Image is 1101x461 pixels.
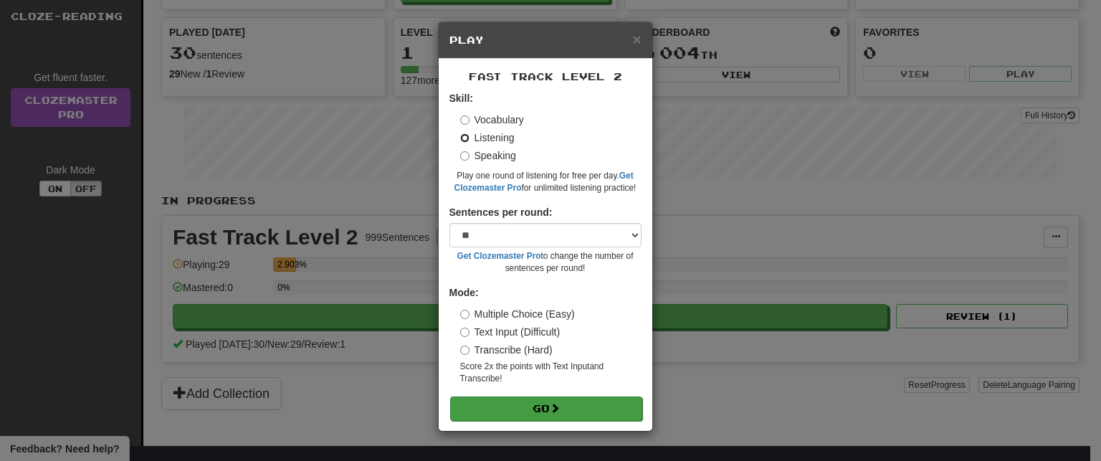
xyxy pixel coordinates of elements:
[460,325,561,339] label: Text Input (Difficult)
[469,70,622,82] span: Fast Track Level 2
[449,92,473,104] strong: Skill:
[449,287,479,298] strong: Mode:
[460,343,553,357] label: Transcribe (Hard)
[632,32,641,47] button: Close
[450,396,642,421] button: Go
[460,133,470,143] input: Listening
[460,328,470,337] input: Text Input (Difficult)
[460,361,642,385] small: Score 2x the points with Text Input and Transcribe !
[460,346,470,355] input: Transcribe (Hard)
[449,170,642,194] small: Play one round of listening for free per day. for unlimited listening practice!
[460,310,470,319] input: Multiple Choice (Easy)
[449,33,642,47] h5: Play
[460,113,524,127] label: Vocabulary
[632,31,641,47] span: ×
[460,130,515,145] label: Listening
[449,205,553,219] label: Sentences per round:
[460,151,470,161] input: Speaking
[460,307,575,321] label: Multiple Choice (Easy)
[460,148,516,163] label: Speaking
[460,115,470,125] input: Vocabulary
[457,251,541,261] a: Get Clozemaster Pro
[449,250,642,275] small: to change the number of sentences per round!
